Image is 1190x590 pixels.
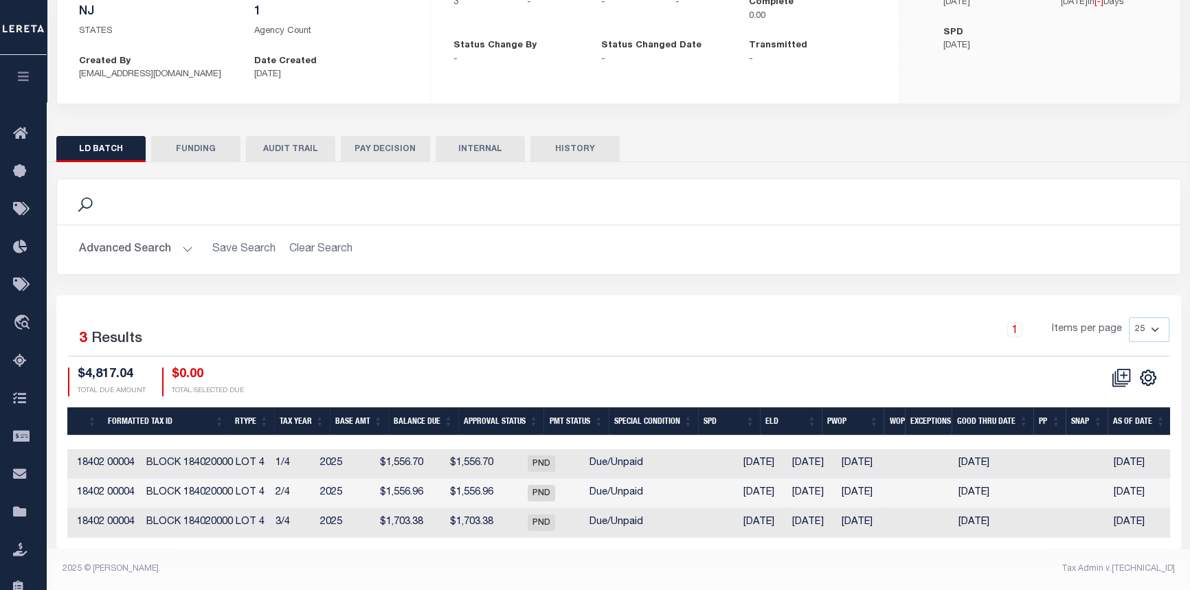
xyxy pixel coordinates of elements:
button: Advanced Search [79,236,193,263]
p: - [749,53,876,67]
th: As of Date: activate to sort column ascending [1108,407,1170,435]
td: [DATE] [1108,479,1170,508]
td: [DATE] [787,508,836,538]
th: RType: activate to sort column ascending [229,407,274,435]
th: Approval Status: activate to sort column ascending [458,407,543,435]
td: 2025 [315,508,370,538]
td: BLOCK 184020000 LOT 4 [141,508,270,538]
i: travel_explore [13,315,35,332]
td: [DATE] [1108,449,1170,479]
button: HISTORY [530,136,620,162]
th: Tax Id: activate to sort column ascending [32,407,102,435]
span: PND [528,514,555,531]
th: SPD: activate to sort column ascending [698,407,760,435]
button: FUNDING [151,136,240,162]
th: WOP [884,407,905,435]
h5: 1 [254,5,408,20]
td: [DATE] [738,508,787,538]
td: 18402 00004 [71,449,141,479]
p: - [453,53,580,67]
label: Results [91,328,142,350]
button: LD BATCH [56,136,146,162]
td: $1,556.70 [370,449,429,479]
label: SPD [943,26,963,40]
td: 18402 00004 [71,479,141,508]
td: [DATE] [738,449,787,479]
th: PP: activate to sort column ascending [1033,407,1066,435]
th: ELD: activate to sort column ascending [760,407,822,435]
p: 0.00 [749,10,802,23]
th: Special Condition: activate to sort column ascending [609,407,698,435]
span: 3 [79,332,87,346]
span: PND [528,485,555,501]
span: Due/Unpaid [590,517,643,527]
th: Base Amt: activate to sort column ascending [330,407,388,435]
td: BLOCK 184020000 LOT 4 [141,479,270,508]
td: [DATE] [836,479,886,508]
label: Status Change By [453,39,536,53]
td: 1/4 [270,449,315,479]
td: [DATE] [953,449,1035,479]
label: Status Changed Date [601,39,701,53]
a: 1 [1007,322,1022,337]
h4: $4,817.04 [78,367,146,383]
td: [DATE] [1108,508,1170,538]
td: [DATE] [738,479,787,508]
p: [EMAIL_ADDRESS][DOMAIN_NAME] [79,68,234,82]
td: $1,556.96 [370,479,429,508]
td: [DATE] [953,479,1035,508]
td: [DATE] [836,449,886,479]
td: [DATE] [836,508,886,538]
p: TOTAL SELECTED DUE [172,386,244,396]
td: 3/4 [270,508,315,538]
span: Due/Unpaid [590,458,643,468]
td: 2025 [315,479,370,508]
p: Agency Count [254,25,408,38]
td: 2025 [315,449,370,479]
td: $1,703.38 [370,508,429,538]
td: $1,703.38 [429,508,499,538]
label: Date Created [254,55,316,69]
th: Formatted Tax Id: activate to sort column ascending [102,407,230,435]
label: Transmitted [749,39,807,53]
p: TOTAL DUE AMOUNT [78,386,146,396]
td: [DATE] [953,508,1035,538]
p: [DATE] [254,68,408,82]
td: [DATE] [787,479,836,508]
p: [DATE] [943,39,1040,53]
span: Items per page [1052,322,1122,337]
p: STATES [79,25,234,38]
td: $1,556.70 [429,449,499,479]
td: 2/4 [270,479,315,508]
h5: NJ [79,5,234,20]
button: AUDIT TRAIL [246,136,335,162]
td: $1,556.96 [429,479,499,508]
th: Snap: activate to sort column ascending [1066,407,1108,435]
span: PND [528,455,555,472]
th: Good Thru Date: activate to sort column ascending [952,407,1033,435]
div: Tax Admin v.[TECHNICAL_ID] [629,563,1175,575]
button: PAY DECISION [341,136,430,162]
h4: $0.00 [172,367,244,383]
th: Tax Year: activate to sort column ascending [274,407,330,435]
p: - [601,53,728,67]
label: Created By [79,55,131,69]
th: Pmt Status: activate to sort column ascending [543,407,609,435]
th: Balance Due: activate to sort column ascending [388,407,458,435]
th: Exceptions [905,407,952,435]
td: [DATE] [787,449,836,479]
span: Due/Unpaid [590,488,643,497]
div: 2025 © [PERSON_NAME]. [52,563,619,575]
th: PWOP: activate to sort column ascending [822,407,884,435]
button: INTERNAL [436,136,525,162]
td: 18402 00004 [71,508,141,538]
td: BLOCK 184020000 LOT 4 [141,449,270,479]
